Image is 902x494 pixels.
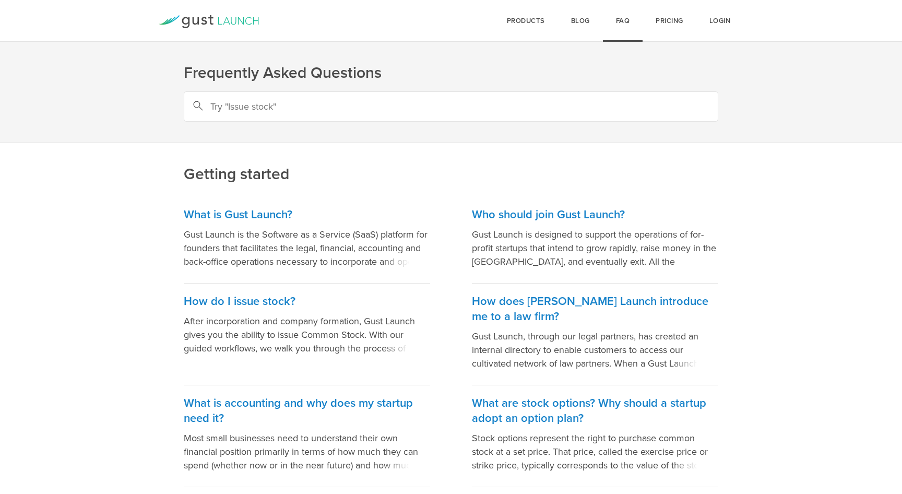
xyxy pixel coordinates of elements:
p: Most small businesses need to understand their own financial position primarily in terms of how m... [184,431,430,472]
p: After incorporation and company formation, Gust Launch gives you the ability to issue Common Stoc... [184,314,430,355]
a: What are stock options? Why should a startup adopt an option plan? Stock options represent the ri... [472,385,718,487]
h3: How does [PERSON_NAME] Launch introduce me to a law firm? [472,294,718,324]
a: How does [PERSON_NAME] Launch introduce me to a law firm? Gust Launch, through our legal partners... [472,284,718,385]
a: What is Gust Launch? Gust Launch is the Software as a Service (SaaS) platform for founders that f... [184,197,430,284]
p: Gust Launch is the Software as a Service (SaaS) platform for founders that facilitates the legal,... [184,228,430,268]
p: Gust Launch, through our legal partners, has created an internal directory to enable customers to... [472,330,718,370]
a: What is accounting and why does my startup need it? Most small businesses need to understand thei... [184,385,430,487]
p: Gust Launch is designed to support the operations of for-profit startups that intend to grow rapi... [472,228,718,268]
input: Try "Issue stock" [184,91,718,122]
h3: Who should join Gust Launch? [472,207,718,222]
h3: What is Gust Launch? [184,207,430,222]
h3: What are stock options? Why should a startup adopt an option plan? [472,396,718,426]
a: How do I issue stock? After incorporation and company formation, Gust Launch gives you the abilit... [184,284,430,385]
h3: How do I issue stock? [184,294,430,309]
p: Stock options represent the right to purchase common stock at a set price. That price, called the... [472,431,718,472]
h2: Getting started [184,93,718,185]
h1: Frequently Asked Questions [184,63,718,84]
a: Who should join Gust Launch? Gust Launch is designed to support the operations of for-profit star... [472,197,718,284]
h3: What is accounting and why does my startup need it? [184,396,430,426]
